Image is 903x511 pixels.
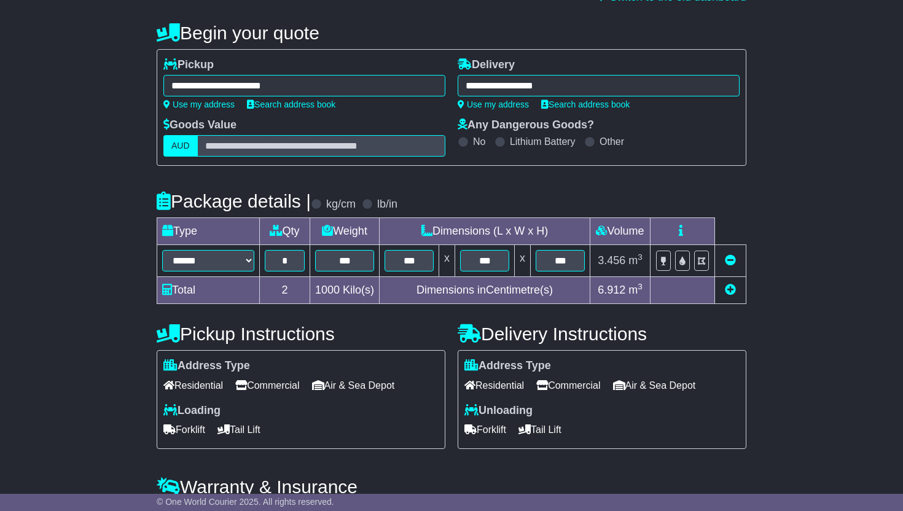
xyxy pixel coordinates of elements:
span: © One World Courier 2025. All rights reserved. [157,497,334,507]
label: Any Dangerous Goods? [458,119,594,132]
h4: Begin your quote [157,23,746,43]
label: Other [600,136,624,147]
h4: Package details | [157,191,311,211]
label: AUD [163,135,198,157]
label: lb/in [377,198,397,211]
span: 3.456 [598,254,625,267]
label: kg/cm [326,198,356,211]
td: x [515,245,531,277]
span: Commercial [235,376,299,395]
td: Qty [260,218,310,245]
td: Type [157,218,260,245]
td: Volume [590,218,651,245]
label: Goods Value [163,119,237,132]
span: Forklift [163,420,205,439]
a: Search address book [541,99,630,109]
a: Remove this item [725,254,736,267]
sup: 3 [638,282,643,291]
td: Weight [310,218,380,245]
a: Use my address [163,99,235,109]
label: Delivery [458,58,515,72]
span: Residential [464,376,524,395]
span: m [628,254,643,267]
span: Tail Lift [217,420,260,439]
span: m [628,284,643,296]
label: Lithium Battery [510,136,576,147]
label: Loading [163,404,221,418]
span: Air & Sea Depot [312,376,395,395]
h4: Warranty & Insurance [157,477,746,497]
a: Use my address [458,99,529,109]
a: Search address book [247,99,335,109]
td: Dimensions in Centimetre(s) [380,277,590,304]
td: Total [157,277,260,304]
td: Dimensions (L x W x H) [380,218,590,245]
span: Commercial [536,376,600,395]
span: 1000 [315,284,340,296]
span: Tail Lift [518,420,561,439]
td: 2 [260,277,310,304]
label: Address Type [464,359,551,373]
h4: Delivery Instructions [458,324,746,344]
label: No [473,136,485,147]
span: Residential [163,376,223,395]
label: Pickup [163,58,214,72]
td: Kilo(s) [310,277,380,304]
span: Air & Sea Depot [613,376,696,395]
span: Forklift [464,420,506,439]
label: Address Type [163,359,250,373]
sup: 3 [638,252,643,262]
span: 6.912 [598,284,625,296]
label: Unloading [464,404,533,418]
a: Add new item [725,284,736,296]
td: x [439,245,455,277]
h4: Pickup Instructions [157,324,445,344]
